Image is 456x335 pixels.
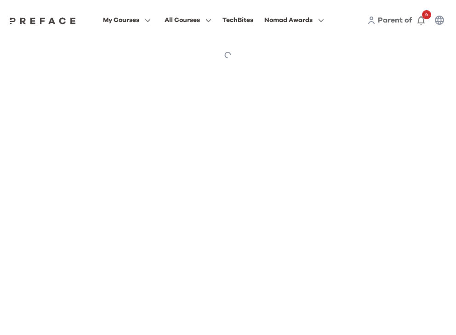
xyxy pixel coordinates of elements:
button: All Courses [162,14,214,26]
img: Preface Logo [7,17,78,24]
span: 6 [422,10,431,19]
div: TechBites [222,15,253,26]
button: My Courses [100,14,154,26]
span: Nomad Awards [264,15,313,26]
button: Nomad Awards [262,14,327,26]
a: Parent of [378,15,412,26]
span: All Courses [165,15,200,26]
span: My Courses [103,15,139,26]
span: Parent of [378,17,412,24]
button: 6 [412,11,430,29]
